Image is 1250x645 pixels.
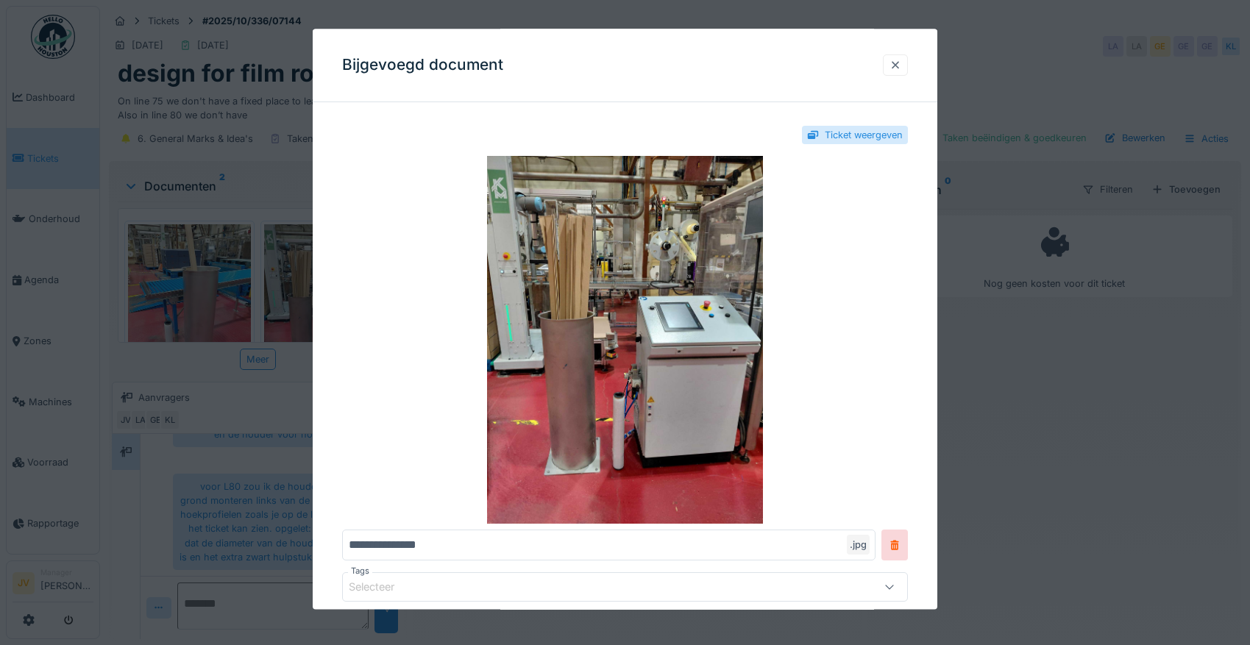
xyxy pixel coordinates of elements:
div: .jpg [847,535,870,555]
label: Tags [348,566,372,578]
div: Selecteer [349,580,415,596]
h3: Bijgevoegd document [342,56,503,74]
div: Ticket weergeven [825,128,903,142]
img: 83efd951-c023-40fe-ba22-5cbb773c333e-20251013_090724.jpg [342,157,909,524]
